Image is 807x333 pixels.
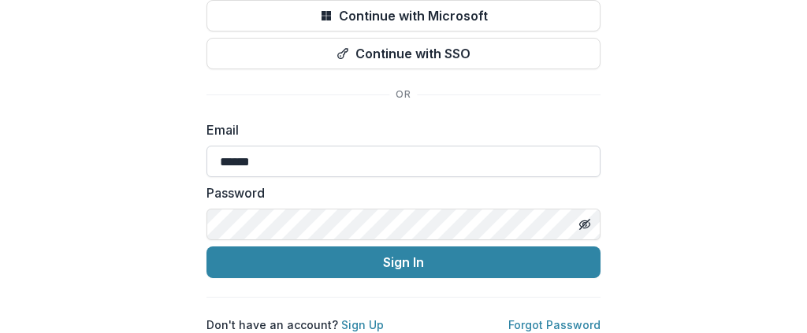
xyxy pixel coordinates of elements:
[341,318,384,331] a: Sign Up
[206,120,591,139] label: Email
[508,318,601,331] a: Forgot Password
[206,183,591,202] label: Password
[206,38,601,69] button: Continue with SSO
[206,316,384,333] p: Don't have an account?
[572,212,597,237] button: Toggle password visibility
[206,246,601,278] button: Sign In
